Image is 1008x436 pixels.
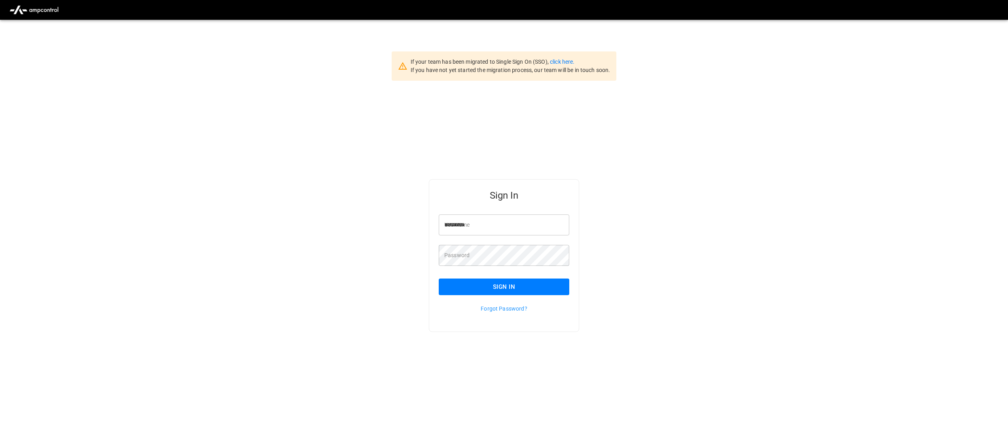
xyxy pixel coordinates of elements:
span: If you have not yet started the migration process, our team will be in touch soon. [411,67,610,73]
span: If your team has been migrated to Single Sign On (SSO), [411,59,550,65]
p: Forgot Password? [439,305,569,313]
button: Sign In [439,279,569,295]
img: ampcontrol.io logo [6,2,62,17]
h5: Sign In [439,189,569,202]
a: click here. [550,59,574,65]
